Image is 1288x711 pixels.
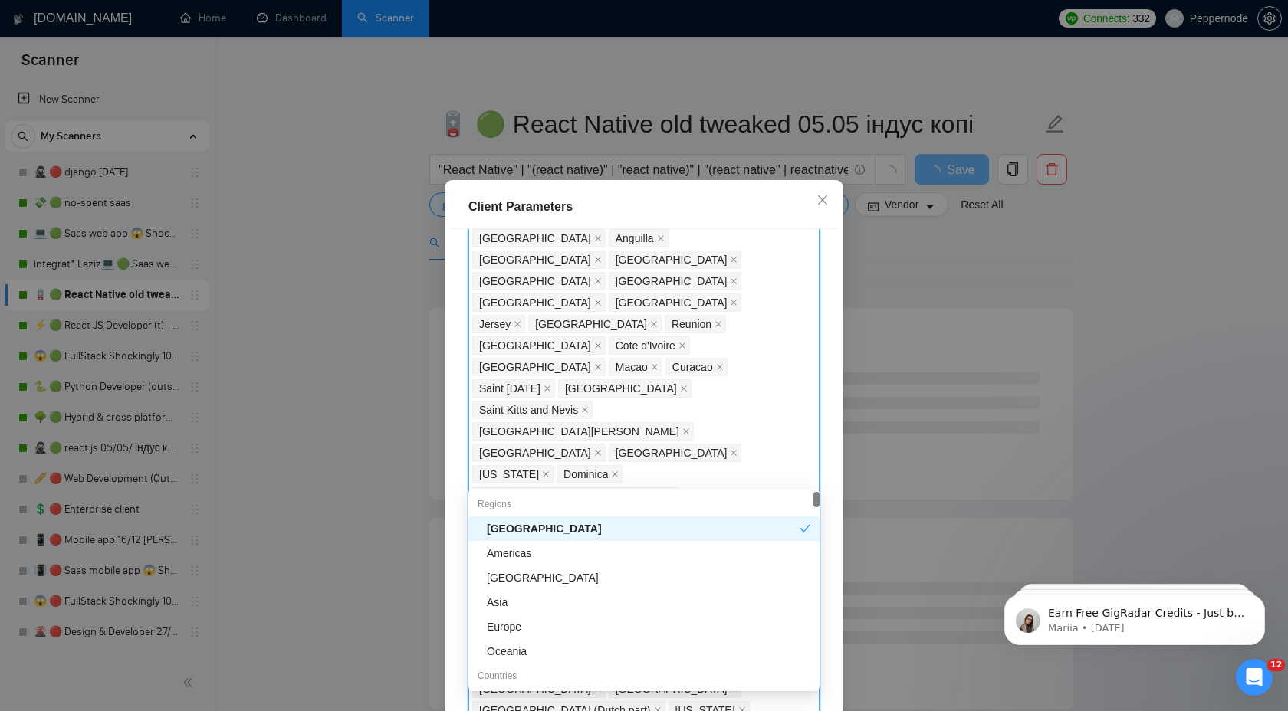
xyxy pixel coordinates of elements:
[479,273,591,290] span: [GEOGRAPHIC_DATA]
[472,293,606,312] span: Cyprus
[468,492,820,516] div: Regions
[672,359,713,375] span: Curacao
[616,337,675,354] span: Cote d'Ivoire
[558,379,692,398] span: Papua New Guinea
[802,180,843,221] button: Close
[479,423,679,440] span: [GEOGRAPHIC_DATA][PERSON_NAME]
[981,562,1288,670] iframe: Intercom notifications message
[730,299,738,306] span: close
[472,465,554,483] span: Guam
[479,359,591,375] span: [GEOGRAPHIC_DATA]
[651,363,659,371] span: close
[565,380,677,397] span: [GEOGRAPHIC_DATA]
[468,614,820,639] div: Europe
[609,336,690,355] span: Cote d'Ivoire
[611,470,619,478] span: close
[1267,659,1285,671] span: 12
[665,358,728,376] span: Curacao
[594,234,602,242] span: close
[479,380,540,397] span: Saint [DATE]
[730,449,738,457] span: close
[800,523,810,534] span: check
[716,363,724,371] span: close
[472,422,694,441] span: Saint Vincent and the Grenadines
[487,643,810,660] div: Oceania
[657,234,665,242] span: close
[487,618,810,635] div: Europe
[609,444,742,462] span: Guadeloupe
[1236,659,1273,696] iframe: Intercom live chat
[581,406,589,414] span: close
[472,315,525,333] span: Jersey
[472,487,678,505] span: Congo, the Democratic Republic of the
[730,256,738,264] span: close
[680,385,688,392] span: close
[730,277,738,285] span: close
[472,272,606,290] span: Maldives
[468,663,820,688] div: Countries
[544,385,551,392] span: close
[594,449,602,457] span: close
[479,294,591,311] span: [GEOGRAPHIC_DATA]
[472,229,606,247] span: Rwanda
[557,465,623,483] span: Dominica
[479,466,539,483] span: [US_STATE]
[487,520,800,537] div: [GEOGRAPHIC_DATA]
[609,293,742,312] span: Haiti
[594,256,602,264] span: close
[514,320,521,328] span: close
[468,590,820,614] div: Asia
[594,363,602,371] span: close
[468,565,820,590] div: Antarctica
[616,444,728,461] span: [GEOGRAPHIC_DATA]
[479,487,663,504] span: Congo, the Democratic Republic of the
[468,198,820,216] div: Client Parameters
[487,594,810,611] div: Asia
[616,251,728,268] span: [GEOGRAPHIC_DATA]
[468,639,820,663] div: Oceania
[528,315,662,333] span: Fiji
[594,299,602,306] span: close
[468,516,820,541] div: Africa
[616,359,648,375] span: Macao
[682,428,690,435] span: close
[472,379,555,398] span: Saint Lucia
[650,320,658,328] span: close
[816,194,829,206] span: close
[609,358,662,376] span: Macao
[479,230,591,247] span: [GEOGRAPHIC_DATA]
[609,272,742,290] span: Botswana
[479,401,578,418] span: Saint Kitts and Nevis
[594,277,602,285] span: close
[472,336,606,355] span: Antigua and Barbuda
[672,316,711,333] span: Reunion
[665,315,726,333] span: Reunion
[472,401,593,419] span: Saint Kitts and Nevis
[616,273,728,290] span: [GEOGRAPHIC_DATA]
[487,545,810,562] div: Americas
[472,251,606,269] span: Mozambique
[616,294,728,311] span: [GEOGRAPHIC_DATA]
[479,316,511,333] span: Jersey
[616,230,654,247] span: Anguilla
[609,229,669,247] span: Anguilla
[609,251,742,269] span: Senegal
[487,569,810,586] div: [GEOGRAPHIC_DATA]
[542,470,550,478] span: close
[479,251,591,268] span: [GEOGRAPHIC_DATA]
[479,337,591,354] span: [GEOGRAPHIC_DATA]
[472,358,606,376] span: Madagascar
[472,444,606,462] span: Guyana
[479,444,591,461] span: [GEOGRAPHIC_DATA]
[468,541,820,565] div: Americas
[535,316,647,333] span: [GEOGRAPHIC_DATA]
[594,342,602,349] span: close
[678,342,686,349] span: close
[563,466,608,483] span: Dominica
[715,320,722,328] span: close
